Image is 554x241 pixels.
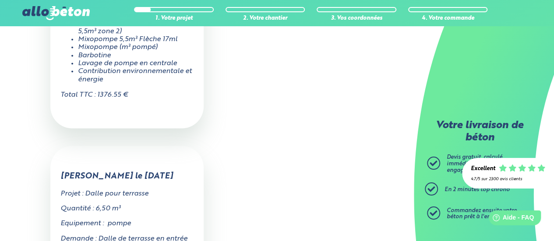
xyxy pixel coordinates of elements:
[60,204,194,212] p: Quantité : 6,50 m³
[134,15,214,22] div: 1. Votre projet
[78,67,194,84] li: Contribution environnementale et énergie
[22,6,90,20] img: allobéton
[78,52,194,59] li: Barbotine
[78,35,194,43] li: Mixopompe 5,5m³ Flèche 17ml
[78,19,194,35] li: Transport Mixopompe (Toupie 5,5m³ zone 2)
[78,59,194,67] li: Lavage de pompe en centrale
[476,207,544,231] iframe: Help widget launcher
[60,91,194,98] p: Total TTC : 1376.55 €
[60,219,194,227] p: Equipement : pompe
[317,15,396,22] div: 3. Vos coordonnées
[78,43,194,51] li: Mixopompe (m³ pompé)
[60,171,194,181] h3: [PERSON_NAME] le [DATE]
[60,189,194,197] p: Projet : Dalle pour terrasse
[408,15,488,22] div: 4. Votre commande
[226,15,305,22] div: 2. Votre chantier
